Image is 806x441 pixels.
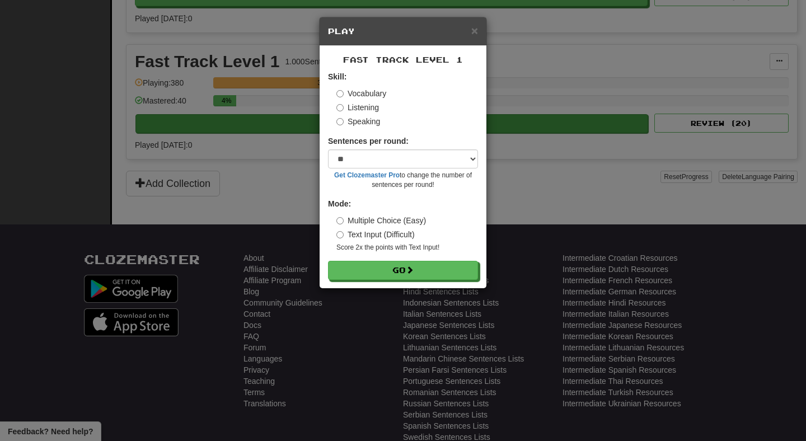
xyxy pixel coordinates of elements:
a: Get Clozemaster Pro [334,171,400,179]
input: Vocabulary [336,90,344,97]
label: Vocabulary [336,88,386,99]
span: Fast Track Level 1 [343,55,463,64]
strong: Mode: [328,199,351,208]
label: Multiple Choice (Easy) [336,215,426,226]
label: Sentences per round: [328,135,409,147]
h5: Play [328,26,478,37]
strong: Skill: [328,72,346,81]
input: Speaking [336,118,344,125]
label: Speaking [336,116,380,127]
input: Text Input (Difficult) [336,231,344,238]
label: Text Input (Difficult) [336,229,415,240]
small: to change the number of sentences per round! [328,171,478,190]
label: Listening [336,102,379,113]
small: Score 2x the points with Text Input ! [336,243,478,252]
input: Listening [336,104,344,111]
button: Go [328,261,478,280]
button: Close [471,25,478,36]
span: × [471,24,478,37]
input: Multiple Choice (Easy) [336,217,344,224]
